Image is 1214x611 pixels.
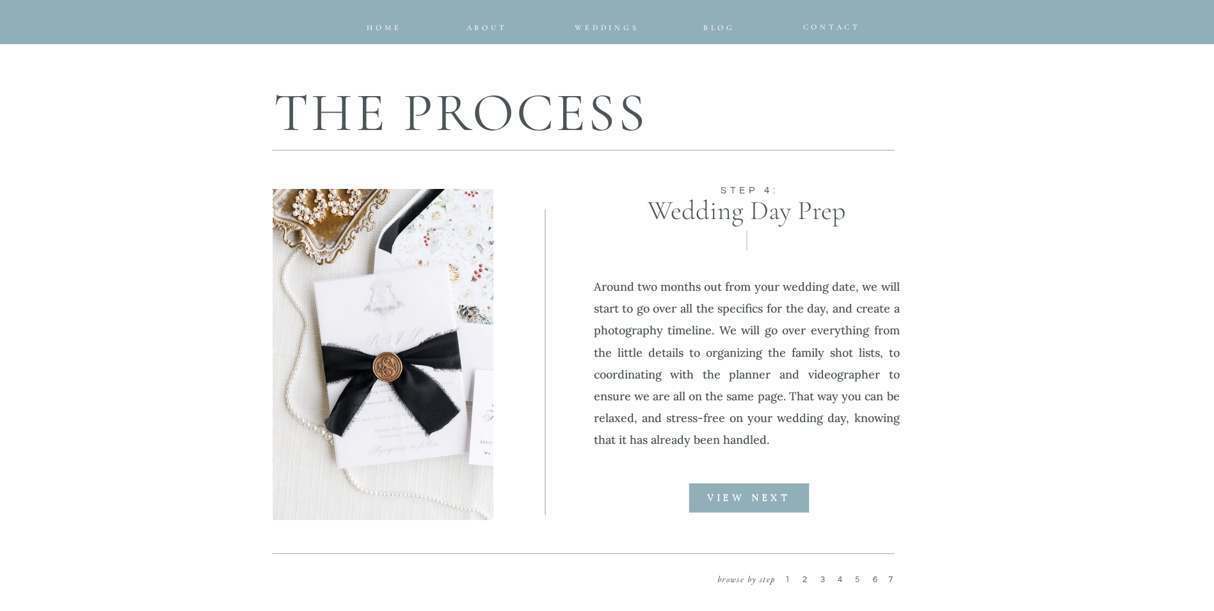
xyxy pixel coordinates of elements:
[873,575,881,584] span: 6
[707,494,790,503] b: VIEW NEXT
[785,575,793,584] span: 1
[689,493,810,503] a: VIEW NEXT
[838,574,849,590] a: 4
[855,575,863,584] span: 5
[820,574,830,590] a: 3
[838,575,845,584] span: 4
[888,574,902,590] a: 7
[803,575,810,584] span: 2
[785,574,799,590] a: 1
[694,20,746,28] a: Blog
[703,23,735,32] span: Blog
[682,571,776,585] p: browse by step
[637,197,856,222] h3: Wedding Day Prep
[820,575,828,584] span: 3
[803,20,849,28] a: CONTACT
[803,22,861,31] span: CONTACT
[855,574,869,590] a: 5
[594,276,900,448] p: Around two months out from your wedding date, we will start to go over all the specifics for the ...
[366,20,403,28] a: home
[257,80,666,136] p: The Process
[367,23,401,32] span: home
[467,20,503,28] a: about
[721,186,779,195] span: Step 4:
[575,23,639,32] span: Weddings
[803,574,817,590] a: 2
[873,574,887,590] a: 6
[565,20,650,29] a: Weddings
